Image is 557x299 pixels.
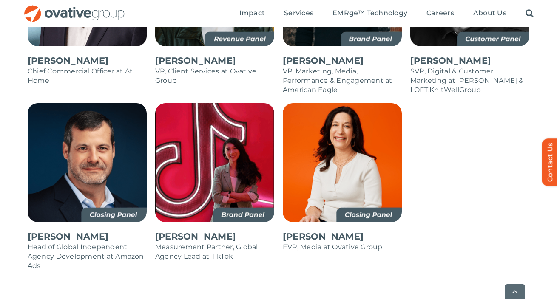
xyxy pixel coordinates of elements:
span: Services [284,9,313,17]
p: Measurement Partner, Global Agency Lead at TikTok [155,243,274,261]
a: Impact [239,9,265,18]
span: KnitWell [429,86,459,94]
a: Careers [426,9,454,18]
img: Meredith Zhang – Not Final [155,103,274,222]
p: VP, Client Services at Ovative Group [155,67,274,85]
span: Careers [426,9,454,17]
p: [PERSON_NAME] [283,231,402,243]
a: OG_Full_horizontal_RGB [23,4,125,12]
p: [PERSON_NAME] [28,231,147,243]
span: , [428,86,429,94]
a: Services [284,9,313,18]
p: Chief Commercial Officer at At Home [28,67,147,85]
img: Michael Swilley – Not Final [28,103,147,222]
a: About Us [473,9,506,18]
span: Impact [239,9,265,17]
p: [PERSON_NAME] [155,231,274,243]
span: About Us [473,9,506,17]
p: VP, Marketing, Media, Performance & Engagement at American Eagle [283,67,402,95]
img: Annie Zipfel [283,103,402,222]
p: EVP, Media at Ovative Group [283,243,402,252]
p: [PERSON_NAME] [155,55,274,67]
p: [PERSON_NAME] [28,55,147,67]
span: EMRge™ Technology [332,9,407,17]
span: Group [459,86,481,94]
span: SVP, Digital & Customer Marketing at [PERSON_NAME] & LOFT [410,67,524,94]
a: Search [526,9,534,18]
p: Head of Global Independent Agency Development at Amazon Ads [28,243,147,271]
p: [PERSON_NAME] [410,55,529,67]
a: EMRge™ Technology [332,9,407,18]
p: [PERSON_NAME] [283,55,402,67]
